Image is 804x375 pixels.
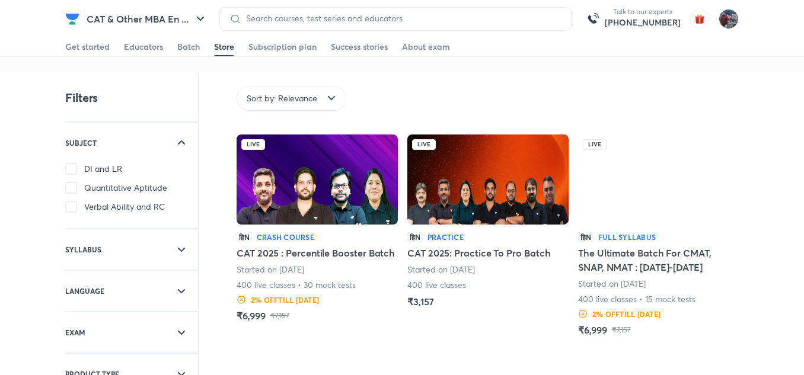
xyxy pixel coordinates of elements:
img: avatar [690,9,709,28]
div: Live [241,139,265,150]
input: Search courses, test series and educators [241,14,561,23]
h4: Filters [65,90,98,105]
button: CAT & Other MBA En ... [79,7,215,31]
h5: The Ultimate Batch For CMAT, SNAP, NMAT : [DATE]-[DATE] [578,246,739,274]
img: Batch Thumbnail [237,134,398,225]
img: Discount Logo [578,309,588,319]
img: Discount Logo [237,295,246,305]
p: ₹7,157 [270,311,289,320]
div: Store [214,41,234,53]
img: call-us [581,7,605,31]
h5: ₹3,157 [407,294,434,309]
p: Started on [DATE] [237,264,304,275]
h6: SUBJECT [65,137,97,149]
h5: CAT 2025: Practice To Pro Batch [407,246,551,260]
h5: ₹6,999 [578,323,607,337]
h6: 2 % OFF till [DATE] [251,294,319,305]
span: Quantitative Aptitude [84,182,167,194]
a: Store [214,37,234,56]
div: Live [412,139,436,150]
a: Batch [177,37,200,56]
h6: LANGUAGE [65,285,104,297]
div: Live [583,139,607,150]
h6: EXAM [65,326,85,338]
h6: Practice [427,232,464,242]
a: Success stories [331,37,388,56]
p: 400 live classes • 15 mock tests [578,293,696,305]
h5: CAT 2025 : Percentile Booster Batch [237,246,395,260]
img: Batch Thumbnail [407,134,569,225]
span: Sort by: Relevance [247,92,317,104]
div: Batch [177,41,200,53]
a: About exam [402,37,450,56]
p: 400 live classes • 30 mock tests [237,279,356,291]
p: हिN [578,232,594,242]
p: Talk to our experts [605,7,681,17]
div: Success stories [331,41,388,53]
span: DI and LR [84,163,122,175]
p: हिN [237,232,252,242]
h6: SYLLABUS [65,243,101,255]
img: Batch Thumbnail [578,134,739,225]
h6: Crash course [257,232,314,242]
a: Get started [65,37,110,56]
img: Prashant saluja [719,9,739,29]
div: Educators [124,41,163,53]
p: 400 live classes [407,279,467,291]
p: Started on [DATE] [407,264,475,275]
p: ₹7,157 [612,325,631,335]
h5: ₹6,999 [237,309,266,323]
p: Started on [DATE] [578,278,646,290]
p: हिN [407,232,423,242]
img: Company Logo [65,12,79,26]
a: Educators [124,37,163,56]
div: Subscription plan [248,41,317,53]
a: Subscription plan [248,37,317,56]
h6: 2 % OFF till [DATE] [592,309,661,319]
div: About exam [402,41,450,53]
h6: Full Syllabus [598,232,656,242]
span: Verbal Ability and RC [84,201,165,213]
a: [PHONE_NUMBER] [605,17,681,28]
div: Get started [65,41,110,53]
